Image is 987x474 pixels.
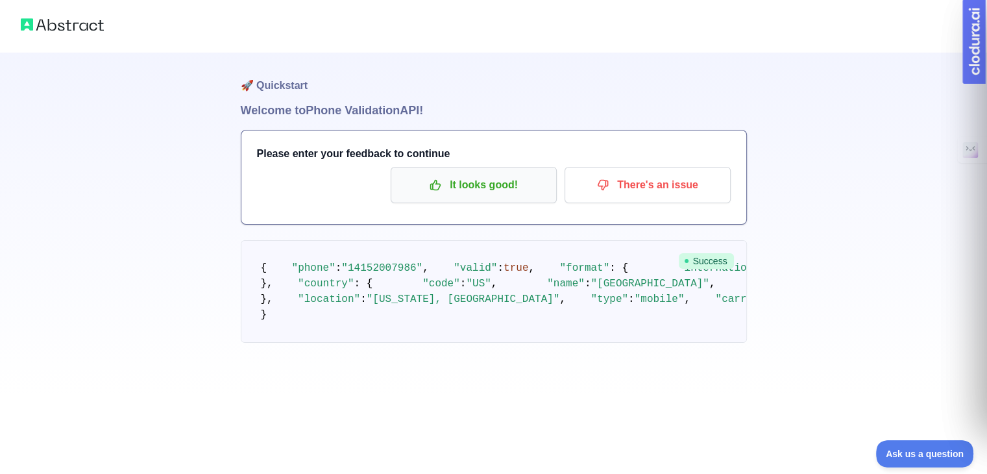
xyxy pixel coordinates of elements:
h1: Welcome to Phone Validation API! [241,101,747,119]
p: There's an issue [574,174,721,196]
span: "US" [466,278,491,290]
span: : [628,293,635,305]
span: , [559,293,566,305]
span: "name" [547,278,585,290]
button: There's an issue [565,167,731,203]
span: : [460,278,467,290]
h1: 🚀 Quickstart [241,52,747,101]
span: true [504,262,528,274]
span: : [360,293,367,305]
span: "format" [559,262,609,274]
span: "[GEOGRAPHIC_DATA]" [591,278,709,290]
span: "carrier" [715,293,771,305]
span: "valid" [454,262,497,274]
span: , [528,262,535,274]
span: "mobile" [635,293,685,305]
span: , [491,278,498,290]
span: : [335,262,342,274]
span: "[US_STATE], [GEOGRAPHIC_DATA]" [367,293,560,305]
span: "country" [298,278,354,290]
span: "phone" [292,262,335,274]
button: It looks good! [391,167,557,203]
span: , [684,293,690,305]
span: : { [354,278,373,290]
span: "14152007986" [341,262,422,274]
span: "location" [298,293,360,305]
span: { [261,262,267,274]
span: : [585,278,591,290]
span: "international" [678,262,772,274]
span: , [422,262,429,274]
p: It looks good! [400,174,547,196]
span: "code" [422,278,460,290]
span: "type" [591,293,628,305]
span: , [709,278,716,290]
span: : [497,262,504,274]
span: : { [609,262,628,274]
span: Success [679,253,734,269]
img: Abstract logo [21,16,104,34]
h3: Please enter your feedback to continue [257,146,731,162]
iframe: Toggle Customer Support [876,440,974,468]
